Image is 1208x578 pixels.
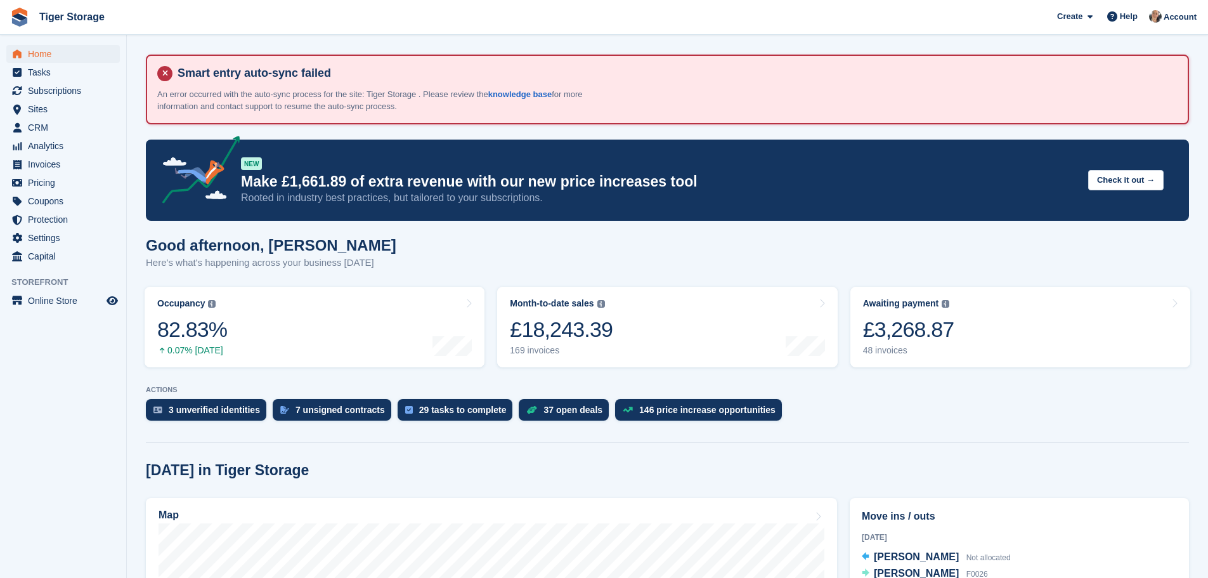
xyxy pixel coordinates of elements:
div: £3,268.87 [863,317,954,343]
span: Online Store [28,292,104,310]
div: NEW [241,157,262,170]
p: Rooted in industry best practices, but tailored to your subscriptions. [241,191,1078,205]
div: 146 price increase opportunities [639,405,776,415]
span: Tasks [28,63,104,81]
h4: Smart entry auto-sync failed [172,66,1178,81]
span: [PERSON_NAME] [874,551,959,562]
div: 82.83% [157,317,227,343]
h2: Map [159,509,179,521]
div: Month-to-date sales [510,298,594,309]
img: price-adjustments-announcement-icon-8257ccfd72463d97f412b2fc003d46551f7dbcb40ab6d574587a9cd5c0d94... [152,136,240,208]
span: Help [1120,10,1138,23]
span: Storefront [11,276,126,289]
h2: Move ins / outs [862,509,1177,524]
a: 37 open deals [519,399,615,427]
a: menu [6,63,120,81]
a: menu [6,82,120,100]
span: Protection [28,211,104,228]
div: £18,243.39 [510,317,613,343]
div: Awaiting payment [863,298,939,309]
a: menu [6,137,120,155]
a: menu [6,247,120,265]
div: 169 invoices [510,345,613,356]
a: 146 price increase opportunities [615,399,788,427]
div: 7 unsigned contracts [296,405,385,415]
a: Preview store [105,293,120,308]
img: Becky Martin [1149,10,1162,23]
span: CRM [28,119,104,136]
a: menu [6,119,120,136]
div: 29 tasks to complete [419,405,507,415]
span: Account [1164,11,1197,23]
a: Month-to-date sales £18,243.39 169 invoices [497,287,837,367]
a: Occupancy 82.83% 0.07% [DATE] [145,287,484,367]
img: icon-info-grey-7440780725fd019a000dd9b08b2336e03edf1995a4989e88bcd33f0948082b44.svg [597,300,605,308]
span: Pricing [28,174,104,192]
button: Check it out → [1088,170,1164,191]
p: An error occurred with the auto-sync process for the site: Tiger Storage . Please review the for ... [157,88,601,113]
span: Home [28,45,104,63]
span: Sites [28,100,104,118]
span: Subscriptions [28,82,104,100]
div: 37 open deals [543,405,602,415]
div: 0.07% [DATE] [157,345,227,356]
a: Awaiting payment £3,268.87 48 invoices [850,287,1190,367]
img: stora-icon-8386f47178a22dfd0bd8f6a31ec36ba5ce8667c1dd55bd0f319d3a0aa187defe.svg [10,8,29,27]
p: Here's what's happening across your business [DATE] [146,256,396,270]
img: task-75834270c22a3079a89374b754ae025e5fb1db73e45f91037f5363f120a921f8.svg [405,406,413,414]
span: Not allocated [966,553,1011,562]
a: Tiger Storage [34,6,110,27]
span: Capital [28,247,104,265]
img: icon-info-grey-7440780725fd019a000dd9b08b2336e03edf1995a4989e88bcd33f0948082b44.svg [208,300,216,308]
h2: [DATE] in Tiger Storage [146,462,309,479]
p: ACTIONS [146,386,1189,394]
a: 29 tasks to complete [398,399,519,427]
div: 3 unverified identities [169,405,260,415]
a: knowledge base [488,89,552,99]
a: 3 unverified identities [146,399,273,427]
a: [PERSON_NAME] Not allocated [862,549,1011,566]
div: [DATE] [862,532,1177,543]
p: Make £1,661.89 of extra revenue with our new price increases tool [241,173,1078,191]
a: menu [6,292,120,310]
a: menu [6,45,120,63]
div: 48 invoices [863,345,954,356]
img: contract_signature_icon-13c848040528278c33f63329250d36e43548de30e8caae1d1a13099fd9432cc5.svg [280,406,289,414]
a: menu [6,155,120,173]
span: Create [1057,10,1082,23]
a: menu [6,229,120,247]
img: verify_identity-adf6edd0f0f0b5bbfe63781bf79b02c33cf7c696d77639b501bdc392416b5a36.svg [153,406,162,414]
span: Invoices [28,155,104,173]
span: Settings [28,229,104,247]
span: Coupons [28,192,104,210]
a: menu [6,100,120,118]
span: Analytics [28,137,104,155]
a: 7 unsigned contracts [273,399,398,427]
img: deal-1b604bf984904fb50ccaf53a9ad4b4a5d6e5aea283cecdc64d6e3604feb123c2.svg [526,405,537,414]
a: menu [6,211,120,228]
a: menu [6,174,120,192]
h1: Good afternoon, [PERSON_NAME] [146,237,396,254]
img: icon-info-grey-7440780725fd019a000dd9b08b2336e03edf1995a4989e88bcd33f0948082b44.svg [942,300,949,308]
img: price_increase_opportunities-93ffe204e8149a01c8c9dc8f82e8f89637d9d84a8eef4429ea346261dce0b2c0.svg [623,407,633,412]
a: menu [6,192,120,210]
div: Occupancy [157,298,205,309]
